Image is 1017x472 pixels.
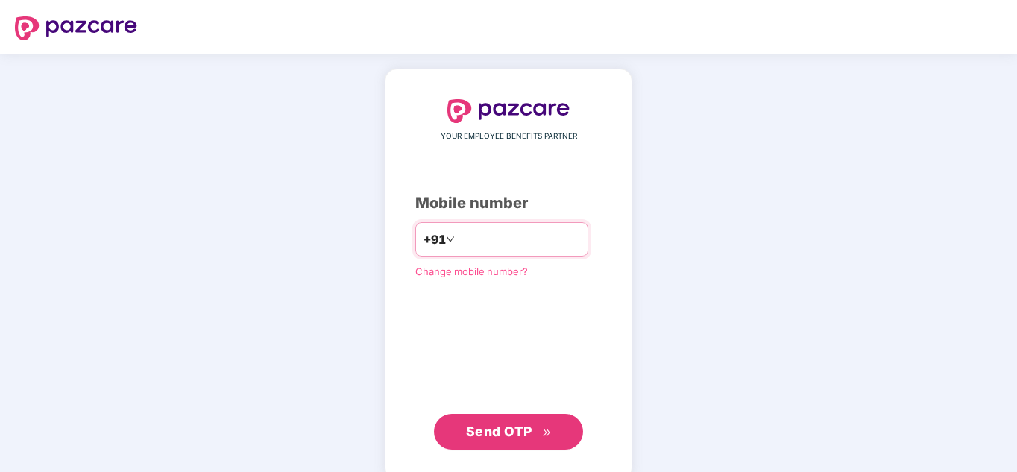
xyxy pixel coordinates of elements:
a: Change mobile number? [415,265,528,277]
span: down [446,235,455,244]
div: Mobile number [415,192,602,215]
img: logo [447,99,570,123]
button: Send OTPdouble-right [434,414,583,450]
span: Send OTP [466,424,532,439]
span: YOUR EMPLOYEE BENEFITS PARTNER [441,130,577,142]
span: double-right [542,428,552,438]
span: +91 [424,230,446,249]
img: logo [15,16,137,40]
